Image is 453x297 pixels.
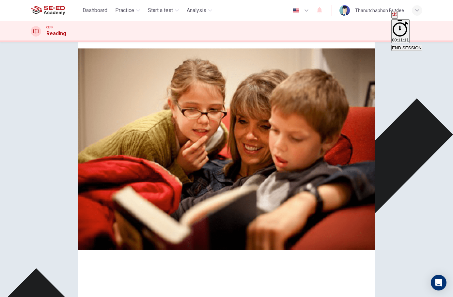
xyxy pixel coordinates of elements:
[392,38,409,42] span: 00:11:11
[31,4,65,17] img: SE-ED Academy logo
[391,19,422,44] div: Hide
[187,7,206,14] span: Analysis
[392,45,422,50] span: END SESSION
[391,19,410,43] button: 00:11:11
[355,7,404,14] div: Thanutchaphon Butdee
[46,25,53,30] span: CEFR
[431,275,446,290] div: Open Intercom Messenger
[31,4,80,17] a: SE-ED Academy logo
[184,5,215,16] button: Analysis
[113,5,143,16] button: Practice
[115,7,134,14] span: Practice
[83,7,107,14] span: Dashboard
[391,45,422,51] button: END SESSION
[80,5,110,16] button: Dashboard
[292,8,300,13] img: en
[339,5,350,16] img: Profile picture
[391,11,422,19] div: Mute
[46,30,66,38] h1: Reading
[148,7,173,14] span: Start a test
[145,5,181,16] button: Start a test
